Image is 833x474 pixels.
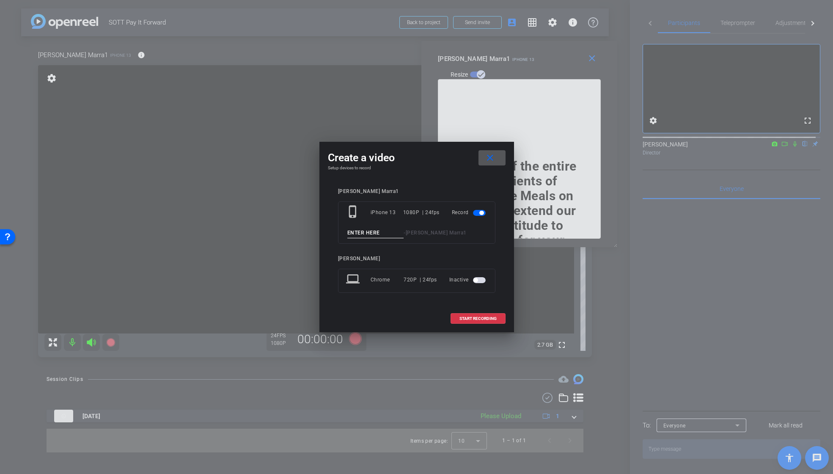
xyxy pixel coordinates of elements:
div: [PERSON_NAME] [338,256,495,262]
div: iPhone 13 [371,205,403,220]
mat-icon: close [485,153,495,163]
span: - [404,230,406,236]
div: Inactive [449,272,487,287]
mat-icon: phone_iphone [346,205,361,220]
h4: Setup devices to record [328,165,506,171]
input: ENTER HERE [347,228,404,238]
div: Chrome [371,272,404,287]
div: [PERSON_NAME] Marra1 [338,188,495,195]
button: START RECORDING [451,313,506,324]
div: 1080P | 24fps [403,205,440,220]
div: 720P | 24fps [404,272,437,287]
span: START RECORDING [459,317,497,321]
mat-icon: laptop [346,272,361,287]
div: Create a video [328,150,506,165]
span: [PERSON_NAME] Marra1 [406,230,467,236]
div: Record [452,205,487,220]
